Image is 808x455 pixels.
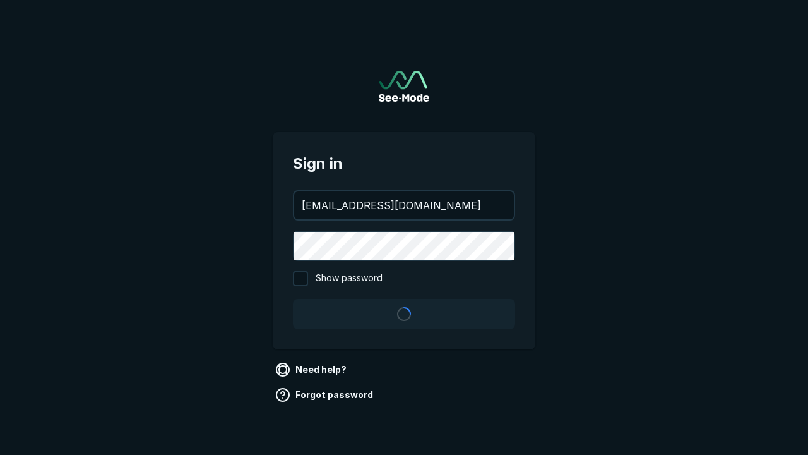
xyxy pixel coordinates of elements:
span: Sign in [293,152,515,175]
span: Show password [316,271,383,286]
input: your@email.com [294,191,514,219]
a: Go to sign in [379,71,429,102]
img: See-Mode Logo [379,71,429,102]
a: Need help? [273,360,352,380]
a: Forgot password [273,385,378,405]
